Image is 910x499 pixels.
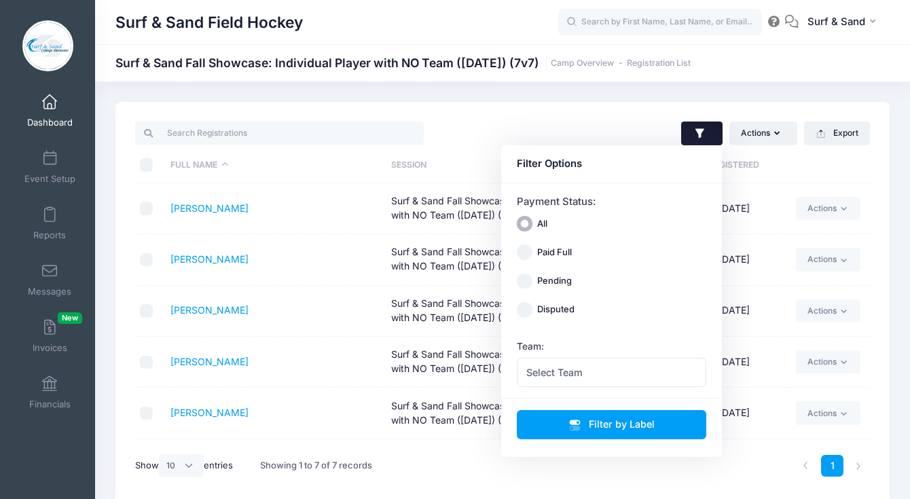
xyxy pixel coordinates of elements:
[384,286,605,337] td: Surf & Sand Fall Showcase: Individual Player with NO Team ([DATE]) (7v7)
[537,217,547,231] label: All
[384,183,605,234] td: Surf & Sand Fall Showcase: Individual Player with NO Team ([DATE]) (7v7)
[537,303,575,317] label: Disputed
[159,454,204,477] select: Showentries
[799,7,890,38] button: Surf & Sand
[115,7,303,38] h1: Surf & Sand Field Hockey
[384,388,605,439] td: Surf & Sand Fall Showcase: Individual Player with NO Team ([DATE]) (7v7)
[627,58,691,69] a: Registration List
[678,147,788,183] th: Registered: activate to sort column ascending
[517,358,707,387] span: Select Team
[517,156,707,171] div: Filter Options
[33,229,66,241] span: Reports
[678,388,788,439] td: [DATE]
[537,274,572,288] label: Pending
[384,234,605,285] td: Surf & Sand Fall Showcase: Individual Player with NO Team ([DATE]) (7v7)
[517,410,707,439] button: Filter by Label
[678,183,788,234] td: [DATE]
[537,246,572,259] label: Paid Full
[24,173,75,185] span: Event Setup
[18,369,82,416] a: Financials
[821,455,843,477] a: 1
[551,58,614,69] a: Camp Overview
[796,299,860,322] a: Actions
[115,56,691,70] h1: Surf & Sand Fall Showcase: Individual Player with NO Team ([DATE]) (7v7)
[517,339,544,353] label: Team:
[27,117,73,128] span: Dashboard
[384,147,605,183] th: Session: activate to sort column ascending
[58,312,82,324] span: New
[170,356,249,367] a: [PERSON_NAME]
[517,194,596,209] label: Payment Status:
[804,122,870,145] button: Export
[18,87,82,134] a: Dashboard
[170,407,249,418] a: [PERSON_NAME]
[18,143,82,191] a: Event Setup
[29,399,71,410] span: Financials
[384,439,605,490] td: Surf & Sand Fall Showcase: Individual Player with NO Team ([DATE]) (7v7)
[170,304,249,316] a: [PERSON_NAME]
[28,286,71,297] span: Messages
[678,286,788,337] td: [DATE]
[796,248,860,271] a: Actions
[135,122,424,145] input: Search Registrations
[164,147,385,183] th: Full Name: activate to sort column descending
[678,234,788,285] td: [DATE]
[729,122,797,145] button: Actions
[135,454,233,477] label: Show entries
[170,253,249,265] a: [PERSON_NAME]
[796,197,860,220] a: Actions
[18,312,82,360] a: InvoicesNew
[796,350,860,373] a: Actions
[18,200,82,247] a: Reports
[260,450,372,481] div: Showing 1 to 7 of 7 records
[384,337,605,388] td: Surf & Sand Fall Showcase: Individual Player with NO Team ([DATE]) (7v7)
[33,342,67,354] span: Invoices
[678,439,788,490] td: [DATE]
[170,202,249,214] a: [PERSON_NAME]
[796,401,860,424] a: Actions
[22,20,73,71] img: Surf & Sand Field Hockey
[678,337,788,388] td: [DATE]
[807,14,865,29] span: Surf & Sand
[18,256,82,303] a: Messages
[526,365,583,380] span: Select Team
[558,9,762,36] input: Search by First Name, Last Name, or Email...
